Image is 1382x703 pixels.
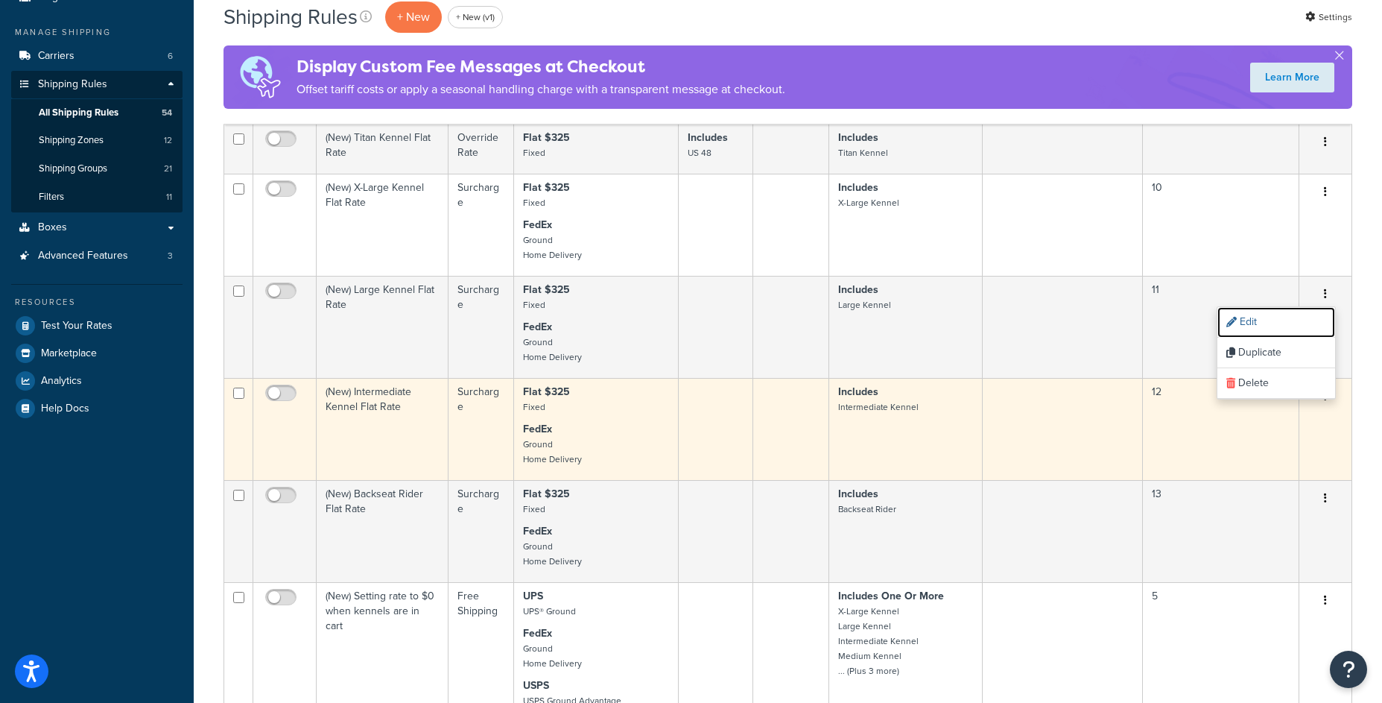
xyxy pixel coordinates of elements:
strong: Includes [688,130,728,145]
small: Ground Home Delivery [523,642,582,670]
small: Titan Kennel [838,146,888,160]
strong: FedEx [523,217,552,233]
td: 12 [1143,378,1299,480]
small: Ground Home Delivery [523,233,582,262]
td: Surcharge [448,174,514,276]
div: Manage Shipping [11,26,183,39]
a: + New (v1) [448,6,503,28]
p: Offset tariff costs or apply a seasonal handling charge with a transparent message at checkout. [297,79,785,100]
strong: Includes [838,130,878,145]
p: + New [385,1,442,32]
td: (New) Intermediate Kennel Flat Rate [317,378,448,480]
strong: FedEx [523,421,552,437]
td: 10 [1143,174,1299,276]
span: 3 [168,250,173,262]
strong: USPS [523,678,549,693]
span: Shipping Zones [39,134,104,147]
a: Carriers 6 [11,42,183,70]
h4: Display Custom Fee Messages at Checkout [297,54,785,79]
td: 11 [1143,276,1299,378]
a: Shipping Groups 21 [11,155,183,183]
a: Shipping Zones 12 [11,127,183,154]
a: Analytics [11,368,183,394]
li: Shipping Groups [11,155,183,183]
a: Marketplace [11,340,183,367]
a: Delete [1217,368,1335,399]
span: Marketplace [41,347,97,360]
strong: FedEx [523,523,552,539]
strong: FedEx [523,319,552,335]
span: Carriers [38,50,75,63]
span: Shipping Rules [38,78,107,91]
td: 13 [1143,480,1299,582]
small: Large Kennel [838,298,891,312]
a: Filters 11 [11,183,183,211]
a: Shipping Rules [11,71,183,98]
a: Advanced Features 3 [11,242,183,270]
small: Fixed [523,502,545,516]
small: Fixed [523,400,545,414]
span: Help Docs [41,403,89,415]
small: Intermediate Kennel [838,400,919,414]
a: Boxes [11,214,183,242]
li: Shipping Zones [11,127,183,154]
small: US 48 [688,146,711,160]
strong: Flat $325 [523,130,570,145]
small: Fixed [523,196,545,209]
span: Test Your Rates [41,320,112,332]
strong: Flat $325 [523,180,570,195]
span: 6 [168,50,173,63]
strong: Includes [838,282,878,297]
li: All Shipping Rules [11,99,183,127]
td: Surcharge [448,378,514,480]
a: Help Docs [11,395,183,422]
span: Analytics [41,375,82,388]
a: Learn More [1250,63,1334,92]
button: Open Resource Center [1330,651,1367,688]
small: Fixed [523,146,545,160]
span: Boxes [38,221,67,234]
strong: Includes [838,486,878,502]
td: Override Rate [448,124,514,174]
a: All Shipping Rules 54 [11,99,183,127]
strong: Flat $325 [523,282,570,297]
td: Surcharge [448,276,514,378]
a: Settings [1305,7,1352,28]
small: Fixed [523,298,545,312]
a: Duplicate [1217,338,1335,368]
li: Advanced Features [11,242,183,270]
img: duties-banner-06bc72dcb5fe05cb3f9472aba00be2ae8eb53ab6f0d8bb03d382ba314ac3c341.png [224,45,297,109]
li: Carriers [11,42,183,70]
td: (New) X-Large Kennel Flat Rate [317,174,448,276]
span: Advanced Features [38,250,128,262]
h1: Shipping Rules [224,2,358,31]
small: UPS® Ground [523,605,576,618]
strong: Flat $325 [523,384,570,400]
small: Ground Home Delivery [523,540,582,568]
span: Shipping Groups [39,163,107,175]
span: 54 [162,107,172,119]
div: Resources [11,296,183,309]
a: Test Your Rates [11,312,183,339]
strong: Includes [838,180,878,195]
strong: Includes [838,384,878,400]
td: (New) Large Kennel Flat Rate [317,276,448,378]
li: Filters [11,183,183,211]
span: 11 [166,191,172,204]
span: All Shipping Rules [39,107,118,119]
strong: UPS [523,588,543,604]
span: 21 [164,163,172,175]
span: Filters [39,191,64,204]
small: X-Large Kennel [838,196,899,209]
small: Ground Home Delivery [523,438,582,466]
small: Backseat Rider [838,502,896,516]
td: Surcharge [448,480,514,582]
a: Edit [1217,307,1335,338]
li: Shipping Rules [11,71,183,212]
strong: Flat $325 [523,486,570,502]
td: (New) Titan Kennel Flat Rate [317,124,448,174]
